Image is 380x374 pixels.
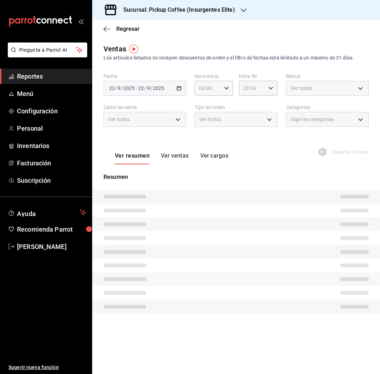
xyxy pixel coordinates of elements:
span: Reportes [17,72,86,81]
div: Ventas [104,44,126,54]
input: -- [109,85,115,91]
input: ---- [152,85,164,91]
span: Ver todos [199,116,221,123]
span: Personal [17,124,86,133]
span: Menú [17,89,86,98]
button: Ver resumen [115,152,150,164]
span: Pregunta a Parrot AI [19,46,76,54]
button: Regresar [104,25,140,32]
label: Tipo de orden [195,105,277,110]
span: Elige las categorías [291,116,334,123]
label: Fecha [104,74,186,79]
label: Canal de venta [104,105,186,110]
span: Suscripción [17,176,86,185]
input: -- [138,85,144,91]
img: Tooltip marker [129,45,138,53]
a: Pregunta a Parrot AI [5,51,87,59]
div: navigation tabs [115,152,228,164]
span: Ver todos [108,116,130,123]
span: Regresar [116,25,140,32]
span: Inventarios [17,141,86,151]
label: Categorías [286,105,369,110]
div: Los artículos listados no incluyen descuentos de orden y el filtro de fechas está limitado a un m... [104,54,369,62]
label: Marca [286,74,369,79]
span: Ayuda [17,208,77,217]
span: / [144,85,146,91]
label: Hora fin [239,74,278,79]
span: / [150,85,152,91]
span: Ver todas [291,85,312,92]
input: -- [117,85,121,91]
button: Pregunta a Parrot AI [8,42,87,57]
span: [PERSON_NAME] [17,242,86,251]
span: Facturación [17,158,86,168]
span: Configuración [17,106,86,116]
h3: Sucursal: Pickup Coffee (Insurgentes Elite) [118,6,235,14]
span: - [136,85,137,91]
span: Recomienda Parrot [17,225,86,234]
span: / [121,85,123,91]
p: Resumen [104,173,369,181]
button: Ver cargos [200,152,229,164]
span: Sugerir nueva función [9,364,86,371]
label: Hora inicio [195,74,233,79]
input: -- [147,85,150,91]
button: Ver ventas [161,152,189,164]
input: ---- [123,85,135,91]
button: open_drawer_menu [78,18,84,24]
span: / [115,85,117,91]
